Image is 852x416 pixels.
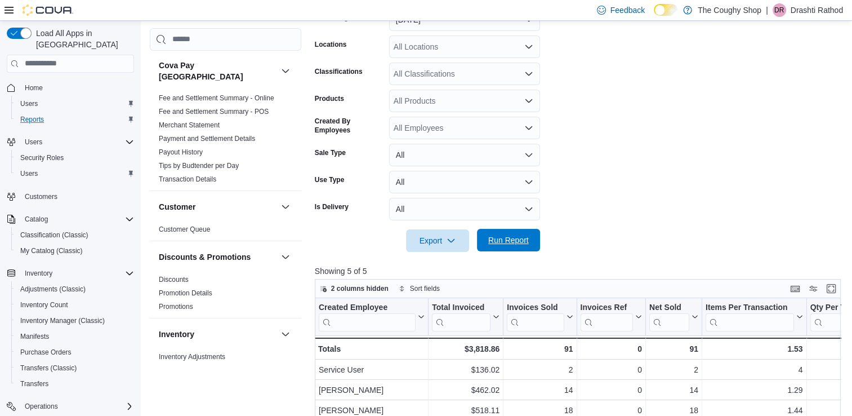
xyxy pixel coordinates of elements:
[410,284,440,293] span: Sort fields
[20,300,68,309] span: Inventory Count
[315,175,344,184] label: Use Type
[159,289,212,297] a: Promotion Details
[524,42,533,51] button: Open list of options
[16,244,87,258] a: My Catalog (Classic)
[319,302,416,331] div: Created Employee
[20,267,57,280] button: Inventory
[20,213,134,226] span: Catalog
[649,302,689,313] div: Net Sold
[649,302,689,331] div: Net Sold
[698,3,761,17] p: The Coughy Shop
[315,40,347,49] label: Locations
[159,161,239,170] span: Tips by Budtender per Day
[11,344,139,360] button: Purchase Orders
[159,302,193,311] span: Promotions
[706,302,794,313] div: Items Per Transaction
[159,251,251,263] h3: Discounts & Promotions
[315,202,349,211] label: Is Delivery
[159,162,239,170] a: Tips by Budtender per Day
[16,377,53,391] a: Transfers
[824,282,838,295] button: Enter fullscreen
[432,383,499,397] div: $462.02
[2,211,139,227] button: Catalog
[2,134,139,150] button: Users
[507,383,573,397] div: 14
[11,243,139,259] button: My Catalog (Classic)
[649,342,698,356] div: 91
[20,213,52,226] button: Catalog
[11,96,139,112] button: Users
[20,231,88,240] span: Classification (Classic)
[319,302,416,313] div: Created Employee
[16,314,134,328] span: Inventory Manager (Classic)
[406,229,469,252] button: Export
[773,3,786,17] div: Drashti Rathod
[25,402,58,411] span: Operations
[432,302,499,331] button: Total Invoiced
[25,192,57,201] span: Customers
[706,342,803,356] div: 1.53
[159,94,274,102] a: Fee and Settlement Summary - Online
[16,346,134,359] span: Purchase Orders
[20,190,62,203] a: Customers
[279,200,292,214] button: Customer
[315,67,363,76] label: Classifications
[11,281,139,297] button: Adjustments (Classic)
[20,169,38,178] span: Users
[159,108,269,116] a: Fee and Settlement Summary - POS
[16,282,134,296] span: Adjustments (Classic)
[20,153,64,162] span: Security Roles
[507,302,564,313] div: Invoices Sold
[279,328,292,341] button: Inventory
[16,228,134,242] span: Classification (Classic)
[159,121,220,130] span: Merchant Statement
[159,175,216,184] span: Transaction Details
[25,269,52,278] span: Inventory
[389,171,540,193] button: All
[766,3,768,17] p: |
[159,329,276,340] button: Inventory
[507,363,573,377] div: 2
[16,97,134,110] span: Users
[16,361,134,375] span: Transfers (Classic)
[413,229,462,252] span: Export
[159,148,203,157] span: Payout History
[20,379,48,388] span: Transfers
[159,94,274,103] span: Fee and Settlement Summary - Online
[315,148,346,157] label: Sale Type
[20,400,63,413] button: Operations
[20,400,134,413] span: Operations
[20,99,38,108] span: Users
[315,117,385,135] label: Created By Employees
[20,285,86,294] span: Adjustments (Classic)
[315,94,344,103] label: Products
[16,113,134,126] span: Reports
[16,314,109,328] a: Inventory Manager (Classic)
[649,363,698,377] div: 2
[159,107,269,116] span: Fee and Settlement Summary - POS
[16,377,134,391] span: Transfers
[20,135,134,149] span: Users
[389,144,540,166] button: All
[16,244,134,258] span: My Catalog (Classic)
[432,342,499,356] div: $3,818.86
[649,383,698,397] div: 14
[159,201,276,213] button: Customer
[315,265,846,277] p: Showing 5 of 5
[610,5,645,16] span: Feedback
[791,3,843,17] p: Drashti Rathod
[2,265,139,281] button: Inventory
[159,121,220,129] a: Merchant Statement
[159,225,210,234] span: Customer Queue
[279,250,292,264] button: Discounts & Promotions
[319,363,425,377] div: Service User
[23,5,73,16] img: Cova
[20,267,134,280] span: Inventory
[788,282,802,295] button: Keyboard shortcuts
[580,363,641,377] div: 0
[507,302,573,331] button: Invoices Sold
[331,284,389,293] span: 2 columns hidden
[706,383,803,397] div: 1.29
[20,332,49,341] span: Manifests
